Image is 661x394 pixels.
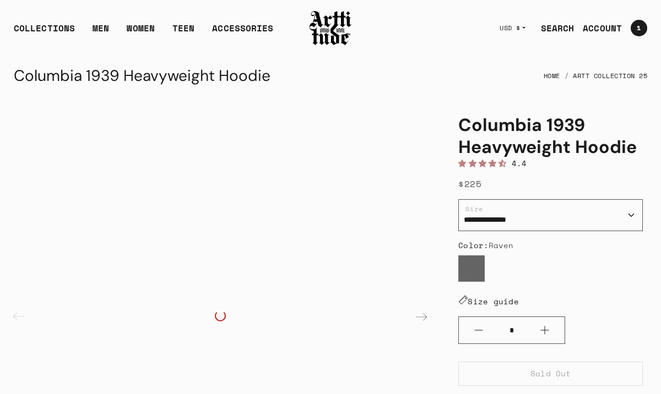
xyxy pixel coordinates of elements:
ul: Main navigation [5,21,282,43]
h1: Columbia 1939 Heavyweight Hoodie [458,114,643,158]
a: MEN [93,21,109,43]
a: Size guide [458,295,519,307]
button: Sold Out [458,362,643,386]
a: Artt Collection 25 [573,64,647,88]
button: USD $ [493,16,532,40]
a: Home [544,64,560,88]
span: USD $ [500,24,521,32]
button: Minus [459,317,499,343]
div: Columbia 1939 Heavyweight Hoodie [14,63,270,89]
div: Next slide [408,304,435,330]
img: Arttitude [308,9,353,47]
button: Plus [525,317,565,343]
input: Quantity [499,320,525,341]
span: $225 [458,177,481,190]
div: ACCESSORIES [212,21,273,43]
div: COLLECTIONS [14,21,75,43]
a: TEEN [172,21,194,43]
span: 4.40 stars [458,157,512,169]
a: SEARCH [532,17,575,39]
a: WOMEN [127,21,155,43]
a: ACCOUNT [574,17,622,39]
span: 4.4 [512,157,527,169]
span: 1 [637,25,641,31]
span: Raven [489,239,514,251]
label: Raven [458,255,485,282]
a: Open cart [622,15,647,41]
div: Color: [458,240,643,251]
